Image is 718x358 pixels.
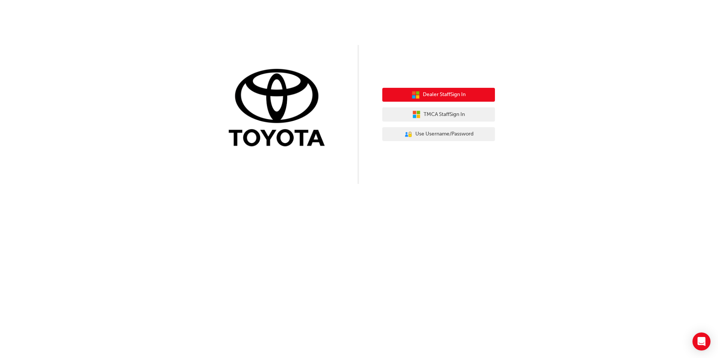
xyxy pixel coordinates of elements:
span: Dealer Staff Sign In [423,90,466,99]
button: TMCA StaffSign In [382,107,495,122]
div: Open Intercom Messenger [692,332,710,350]
span: TMCA Staff Sign In [424,110,465,119]
button: Dealer StaffSign In [382,88,495,102]
button: Use Username/Password [382,127,495,141]
span: Use Username/Password [415,130,474,138]
img: Trak [223,67,336,150]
